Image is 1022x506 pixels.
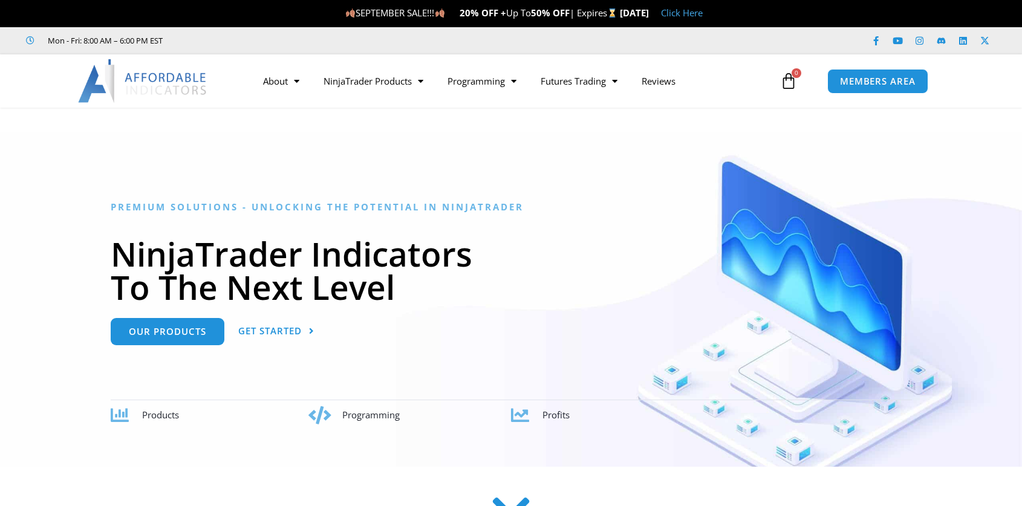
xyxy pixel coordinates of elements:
h6: Premium Solutions - Unlocking the Potential in NinjaTrader [111,201,912,213]
nav: Menu [251,67,777,95]
iframe: Customer reviews powered by Trustpilot [180,34,361,47]
span: 0 [792,68,801,78]
h1: NinjaTrader Indicators To The Next Level [111,237,912,303]
span: SEPTEMBER SALE!!! Up To | Expires [345,7,619,19]
a: About [251,67,311,95]
strong: 50% OFF [531,7,570,19]
img: 🍂 [346,8,355,18]
span: Programming [342,409,400,421]
a: Our Products [111,318,224,345]
a: Get Started [238,318,314,345]
span: Profits [542,409,570,421]
img: LogoAI | Affordable Indicators – NinjaTrader [78,59,208,103]
strong: 20% OFF + [460,7,506,19]
span: MEMBERS AREA [840,77,916,86]
span: Products [142,409,179,421]
span: Mon - Fri: 8:00 AM – 6:00 PM EST [45,33,163,48]
a: MEMBERS AREA [827,69,928,94]
span: Our Products [129,327,206,336]
a: Programming [435,67,529,95]
a: Reviews [630,67,688,95]
strong: [DATE] [620,7,649,19]
a: Click Here [661,7,703,19]
a: Futures Trading [529,67,630,95]
img: ⌛ [608,8,617,18]
span: Get Started [238,326,302,336]
img: 🍂 [435,8,444,18]
a: 0 [762,63,815,99]
a: NinjaTrader Products [311,67,435,95]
